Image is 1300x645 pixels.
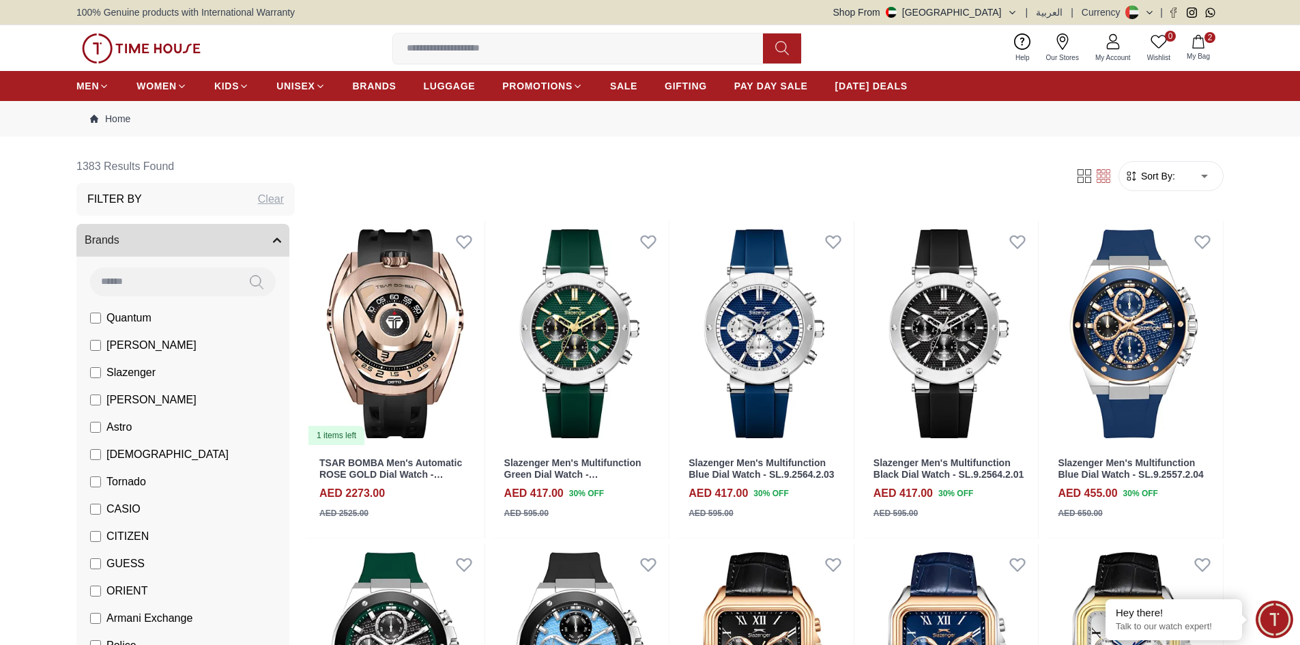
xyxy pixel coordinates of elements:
[276,74,325,98] a: UNISEX
[873,485,933,502] h4: AED 417.00
[90,504,101,515] input: CASIO
[87,191,142,207] h3: Filter By
[835,79,908,93] span: [DATE] DEALS
[106,337,197,354] span: [PERSON_NAME]
[106,446,229,463] span: [DEMOGRAPHIC_DATA]
[136,79,177,93] span: WOMEN
[1058,457,1203,480] a: Slazenger Men's Multifunction Blue Dial Watch - SL.9.2557.2.04
[1179,32,1218,64] button: 2My Bag
[90,367,101,378] input: Slazenger
[106,474,146,490] span: Tornado
[1116,621,1232,633] p: Talk to our watch expert!
[665,79,707,93] span: GIFTING
[306,221,485,446] img: TSAR BOMBA Men's Automatic ROSE GOLD Dial Watch - TB8213ASET-07
[76,224,289,257] button: Brands
[1139,31,1179,66] a: 0Wishlist
[734,74,808,98] a: PAY DAY SALE
[90,112,130,126] a: Home
[90,558,101,569] input: GUESS
[90,476,101,487] input: Tornado
[569,487,604,500] span: 30 % OFF
[353,79,396,93] span: BRANDS
[85,232,119,248] span: Brands
[1160,5,1163,19] span: |
[353,74,396,98] a: BRANDS
[106,501,141,517] span: CASIO
[106,556,145,572] span: GUESS
[106,419,132,435] span: Astro
[1007,31,1038,66] a: Help
[1026,5,1028,19] span: |
[1256,601,1293,638] div: Chat Widget
[76,74,109,98] a: MEN
[689,485,748,502] h4: AED 417.00
[90,395,101,405] input: [PERSON_NAME]
[306,221,485,446] a: TSAR BOMBA Men's Automatic ROSE GOLD Dial Watch - TB8213ASET-071 items left
[1082,5,1126,19] div: Currency
[1205,8,1215,18] a: Whatsapp
[1036,5,1063,19] button: العربية
[319,507,369,519] div: AED 2525.00
[1010,53,1035,63] span: Help
[90,340,101,351] input: [PERSON_NAME]
[106,310,151,326] span: Quantum
[504,507,549,519] div: AED 595.00
[665,74,707,98] a: GIFTING
[1125,169,1175,183] button: Sort By:
[214,79,239,93] span: KIDS
[835,74,908,98] a: [DATE] DEALS
[1038,31,1087,66] a: Our Stores
[610,74,637,98] a: SALE
[1041,53,1084,63] span: Our Stores
[82,33,201,63] img: ...
[860,221,1039,446] img: Slazenger Men's Multifunction Black Dial Watch - SL.9.2564.2.01
[1142,53,1176,63] span: Wishlist
[1187,8,1197,18] a: Instagram
[76,79,99,93] span: MEN
[504,485,564,502] h4: AED 417.00
[106,610,192,627] span: Armani Exchange
[76,5,295,19] span: 100% Genuine products with International Warranty
[1165,31,1176,42] span: 0
[734,79,808,93] span: PAY DAY SALE
[873,507,918,519] div: AED 595.00
[675,221,854,446] img: Slazenger Men's Multifunction Blue Dial Watch - SL.9.2564.2.03
[1044,221,1223,446] img: Slazenger Men's Multifunction Blue Dial Watch - SL.9.2557.2.04
[76,150,295,183] h6: 1383 Results Found
[833,5,1017,19] button: Shop From[GEOGRAPHIC_DATA]
[753,487,788,500] span: 30 % OFF
[90,531,101,542] input: CITIZEN
[90,422,101,433] input: Astro
[424,79,476,93] span: LUGGAGE
[106,364,156,381] span: Slazenger
[258,191,284,207] div: Clear
[106,528,149,545] span: CITIZEN
[1168,8,1179,18] a: Facebook
[1058,507,1102,519] div: AED 650.00
[319,457,462,491] a: TSAR BOMBA Men's Automatic ROSE GOLD Dial Watch - TB8213ASET-07
[76,101,1224,137] nav: Breadcrumb
[1090,53,1136,63] span: My Account
[1138,169,1175,183] span: Sort By:
[90,449,101,460] input: [DEMOGRAPHIC_DATA]
[214,74,249,98] a: KIDS
[90,586,101,597] input: ORIENT
[938,487,973,500] span: 30 % OFF
[90,313,101,324] input: Quantum
[308,426,364,445] div: 1 items left
[689,507,733,519] div: AED 595.00
[502,79,573,93] span: PROMOTIONS
[610,79,637,93] span: SALE
[1123,487,1158,500] span: 30 % OFF
[1204,32,1215,43] span: 2
[873,457,1024,480] a: Slazenger Men's Multifunction Black Dial Watch - SL.9.2564.2.01
[106,392,197,408] span: [PERSON_NAME]
[1058,485,1117,502] h4: AED 455.00
[689,457,834,480] a: Slazenger Men's Multifunction Blue Dial Watch - SL.9.2564.2.03
[1071,5,1073,19] span: |
[504,457,641,491] a: Slazenger Men's Multifunction Green Dial Watch - SL.9.2564.2.05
